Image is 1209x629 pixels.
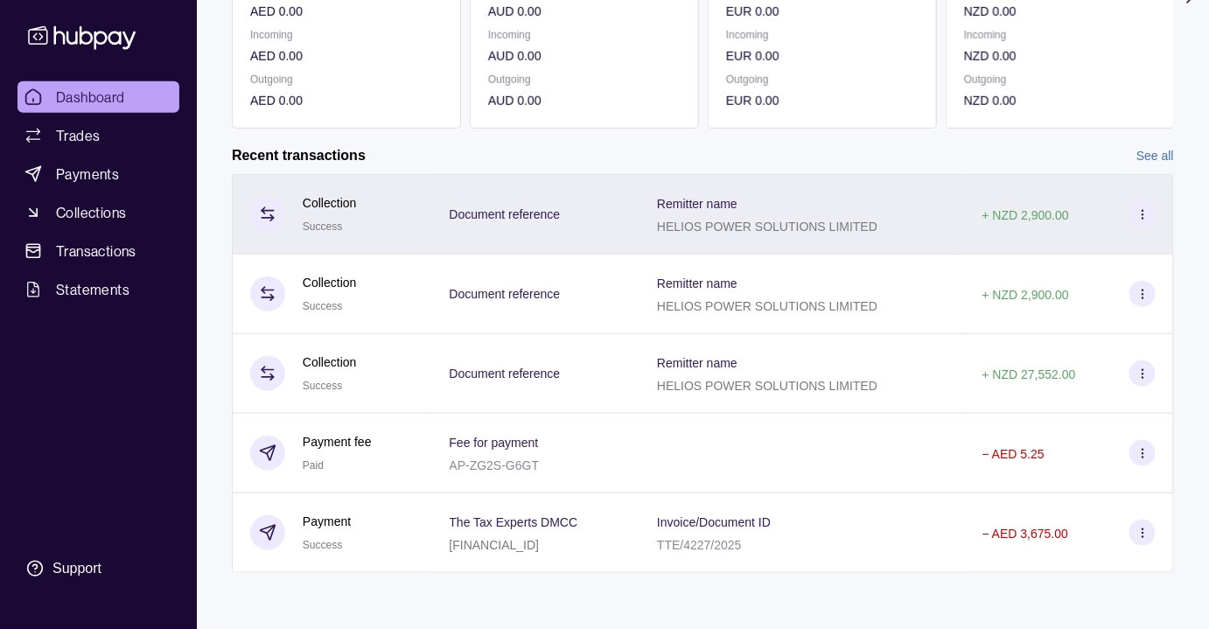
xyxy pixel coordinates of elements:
p: TTE/4227/2025 [657,538,742,552]
p: Incoming [488,25,681,45]
p: + NZD 27,552.00 [982,367,1076,381]
p: Document reference [450,367,561,381]
p: HELIOS POWER SOLUTIONS LIMITED [657,220,877,234]
p: Collection [303,273,356,292]
p: − AED 5.25 [982,447,1045,461]
a: Payments [17,158,179,190]
p: Remitter name [657,197,737,211]
span: Payments [56,164,119,185]
p: Payment fee [303,432,372,451]
p: Outgoing [250,70,443,89]
p: Remitter name [657,356,737,370]
p: Fee for payment [450,436,539,450]
p: Remitter name [657,276,737,290]
a: Statements [17,274,179,305]
p: Collection [303,193,356,213]
p: AUD 0.00 [488,46,681,66]
p: − AED 3,675.00 [982,527,1068,541]
p: [FINANCIAL_ID] [450,538,540,552]
p: Incoming [726,25,919,45]
p: Outgoing [964,70,1157,89]
p: AED 0.00 [250,46,443,66]
p: AP-ZG2S-G6GT [450,458,540,472]
div: Support [52,559,101,578]
p: Outgoing [488,70,681,89]
p: EUR 0.00 [726,46,919,66]
p: Collection [303,353,356,372]
a: Collections [17,197,179,228]
p: AUD 0.00 [488,2,681,21]
span: Statements [56,279,129,300]
span: Collections [56,202,126,223]
p: Invoice/Document ID [657,515,771,529]
p: AED 0.00 [250,91,443,110]
p: NZD 0.00 [964,91,1157,110]
span: Trades [56,125,100,146]
span: Dashboard [56,87,125,108]
p: Incoming [964,25,1157,45]
p: + NZD 2,900.00 [982,288,1069,302]
p: Payment [303,512,351,531]
a: Transactions [17,235,179,267]
p: HELIOS POWER SOLUTIONS LIMITED [657,299,877,313]
p: AED 0.00 [250,2,443,21]
span: Success [303,539,342,551]
span: Success [303,380,342,392]
a: Dashboard [17,81,179,113]
p: Outgoing [726,70,919,89]
p: HELIOS POWER SOLUTIONS LIMITED [657,379,877,393]
span: Success [303,300,342,312]
a: See all [1136,146,1174,165]
a: Trades [17,120,179,151]
p: Incoming [250,25,443,45]
p: Document reference [450,207,561,221]
p: EUR 0.00 [726,2,919,21]
a: Support [17,550,179,587]
p: EUR 0.00 [726,91,919,110]
p: AUD 0.00 [488,91,681,110]
p: + NZD 2,900.00 [982,208,1069,222]
p: NZD 0.00 [964,46,1157,66]
span: Transactions [56,241,136,262]
span: Paid [303,459,324,472]
h2: Recent transactions [232,146,366,165]
p: Document reference [450,287,561,301]
span: Success [303,220,342,233]
p: NZD 0.00 [964,2,1157,21]
p: The Tax Experts DMCC [450,515,578,529]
